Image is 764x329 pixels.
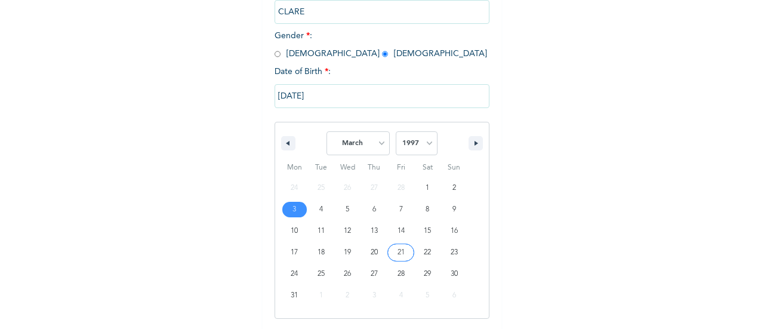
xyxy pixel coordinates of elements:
button: 6 [361,199,388,220]
button: 20 [361,242,388,263]
button: 13 [361,220,388,242]
span: 6 [372,199,376,220]
button: 9 [440,199,467,220]
button: 17 [281,242,308,263]
button: 3 [281,199,308,220]
button: 16 [440,220,467,242]
span: Date of Birth : [275,66,331,78]
span: 30 [451,263,458,285]
span: 28 [398,263,405,285]
span: Fri [387,158,414,177]
span: 17 [291,242,298,263]
button: 24 [281,263,308,285]
span: 26 [344,263,351,285]
input: DD-MM-YYYY [275,84,489,108]
span: 19 [344,242,351,263]
button: 25 [308,263,335,285]
span: 25 [318,263,325,285]
button: 7 [387,199,414,220]
span: 21 [398,242,405,263]
span: 27 [371,263,378,285]
span: 31 [291,285,298,306]
span: 20 [371,242,378,263]
span: 29 [424,263,431,285]
span: 1 [426,177,429,199]
button: 19 [334,242,361,263]
button: 29 [414,263,441,285]
button: 4 [308,199,335,220]
button: 10 [281,220,308,242]
button: 12 [334,220,361,242]
span: 15 [424,220,431,242]
button: 18 [308,242,335,263]
button: 11 [308,220,335,242]
span: 13 [371,220,378,242]
span: 18 [318,242,325,263]
button: 15 [414,220,441,242]
span: Tue [308,158,335,177]
span: 9 [452,199,456,220]
span: 4 [319,199,323,220]
button: 31 [281,285,308,306]
span: 14 [398,220,405,242]
span: Thu [361,158,388,177]
button: 23 [440,242,467,263]
button: 1 [414,177,441,199]
button: 5 [334,199,361,220]
span: Sat [414,158,441,177]
span: 2 [452,177,456,199]
span: 11 [318,220,325,242]
span: Wed [334,158,361,177]
span: 16 [451,220,458,242]
span: 23 [451,242,458,263]
button: 27 [361,263,388,285]
span: 8 [426,199,429,220]
span: Mon [281,158,308,177]
span: 24 [291,263,298,285]
span: 3 [292,199,296,220]
button: 22 [414,242,441,263]
span: 12 [344,220,351,242]
button: 30 [440,263,467,285]
button: 26 [334,263,361,285]
button: 21 [387,242,414,263]
span: 10 [291,220,298,242]
span: Sun [440,158,467,177]
button: 14 [387,220,414,242]
span: 5 [346,199,349,220]
button: 28 [387,263,414,285]
span: Gender : [DEMOGRAPHIC_DATA] [DEMOGRAPHIC_DATA] [275,32,487,58]
button: 8 [414,199,441,220]
span: 22 [424,242,431,263]
button: 2 [440,177,467,199]
span: 7 [399,199,403,220]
